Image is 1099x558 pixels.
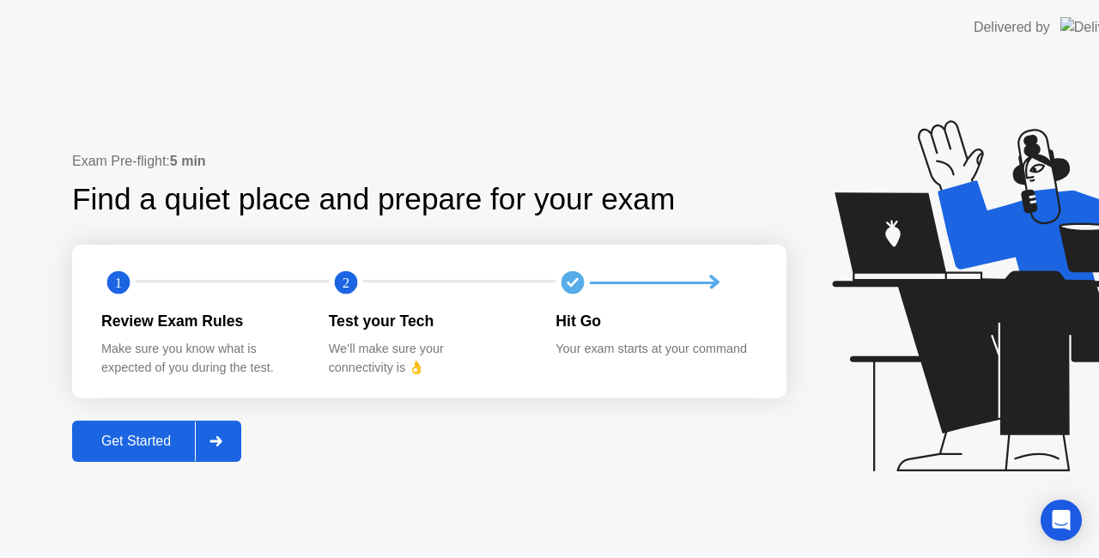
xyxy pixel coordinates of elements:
[101,340,301,377] div: Make sure you know what is expected of you during the test.
[115,275,122,291] text: 1
[556,340,756,359] div: Your exam starts at your command
[329,310,529,332] div: Test your Tech
[1041,500,1082,541] div: Open Intercom Messenger
[72,421,241,462] button: Get Started
[72,151,786,172] div: Exam Pre-flight:
[343,275,349,291] text: 2
[556,310,756,332] div: Hit Go
[72,177,677,222] div: Find a quiet place and prepare for your exam
[329,340,529,377] div: We’ll make sure your connectivity is 👌
[974,17,1050,38] div: Delivered by
[101,310,301,332] div: Review Exam Rules
[77,434,195,449] div: Get Started
[170,154,206,168] b: 5 min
